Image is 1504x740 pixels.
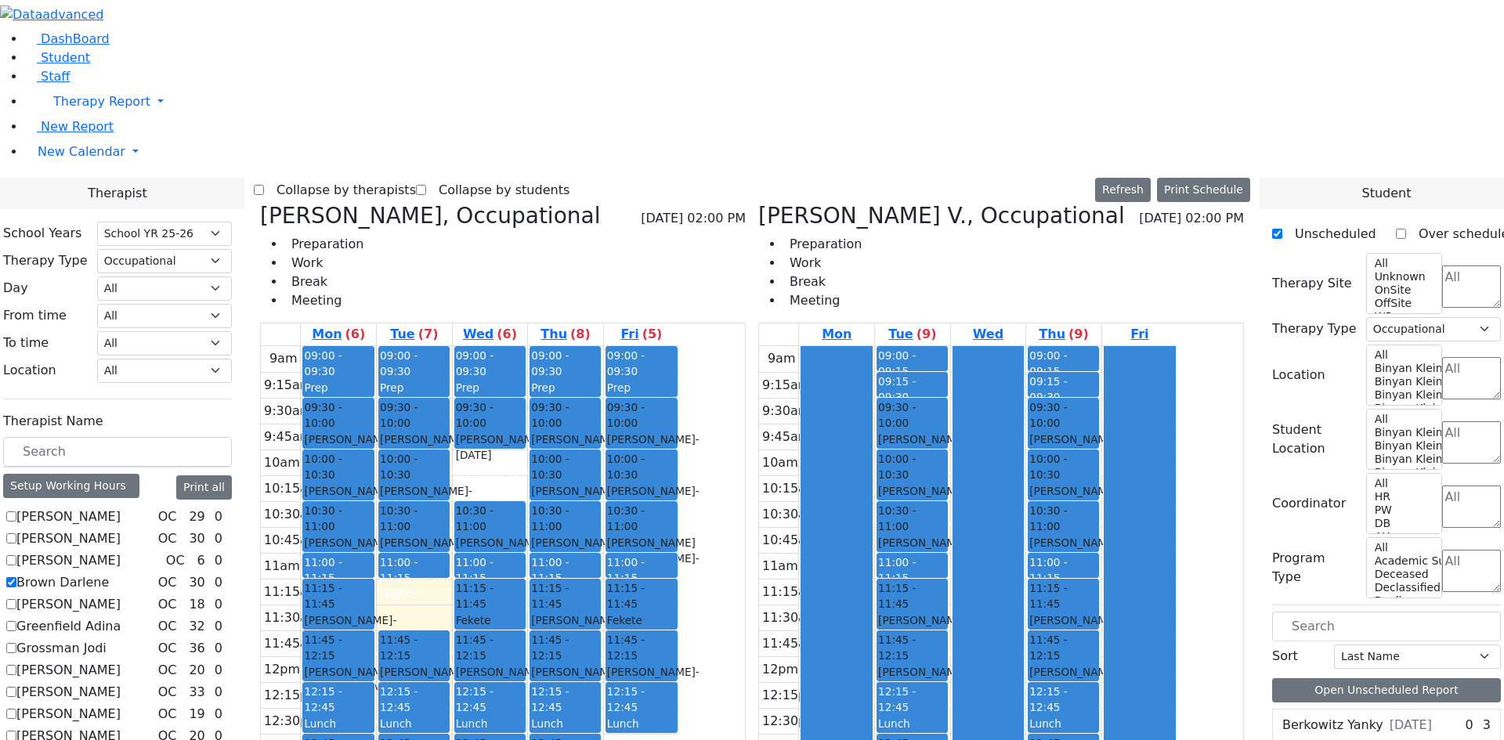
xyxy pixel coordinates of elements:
[531,483,599,515] div: [PERSON_NAME]
[1157,178,1250,202] button: Print Schedule
[607,483,676,515] div: [PERSON_NAME]
[152,507,183,526] div: OC
[261,634,324,653] div: 11:45am
[1373,297,1433,310] option: OffSite
[304,664,372,712] div: [PERSON_NAME] [PERSON_NAME]
[380,349,418,377] span: 09:00 - 09:30
[1373,388,1433,402] option: Binyan Klein 3
[418,325,439,344] label: (7)
[1462,716,1477,735] div: 0
[531,535,599,567] div: [PERSON_NAME]
[1029,503,1097,535] span: 10:30 - 11:00
[1373,490,1433,504] option: HR
[1373,541,1433,554] option: All
[607,349,645,377] span: 09:00 - 09:30
[3,279,28,298] label: Day
[261,479,324,498] div: 10:15am
[759,712,822,731] div: 12:30pm
[607,632,676,664] span: 11:45 - 12:15
[285,291,363,310] li: Meeting
[819,323,855,345] a: August 25, 2025
[1373,477,1433,490] option: All
[304,503,372,535] span: 10:30 - 11:00
[878,612,946,644] div: [PERSON_NAME]
[759,479,822,498] div: 10:15am
[1442,486,1501,528] textarea: Search
[211,617,226,636] div: 0
[285,254,363,273] li: Work
[759,608,822,627] div: 11:30am
[211,573,226,592] div: 0
[783,291,862,310] li: Meeting
[380,716,448,731] div: Lunch
[970,323,1007,345] a: August 27, 2025
[1272,366,1325,384] label: Location
[1272,274,1352,293] label: Therapy Site
[1272,421,1357,458] label: Student Location
[1373,517,1433,530] option: DB
[304,716,372,731] div: Lunch
[1373,530,1433,543] option: AH
[1373,554,1433,568] option: Academic Support
[1029,451,1097,483] span: 10:00 - 10:30
[211,595,226,614] div: 0
[1029,399,1097,431] span: 09:30 - 10:00
[1373,362,1433,375] option: Binyan Klein 5
[261,557,303,576] div: 11am
[261,428,315,446] div: 9:45am
[1442,265,1501,308] textarea: Search
[1282,222,1376,247] label: Unscheduled
[878,399,946,431] span: 09:30 - 10:00
[1373,426,1433,439] option: Binyan Klein 5
[1029,431,1097,464] div: [PERSON_NAME]
[1373,568,1433,581] option: Deceased
[878,580,946,612] span: 11:15 - 11:45
[759,583,822,601] div: 11:15am
[186,661,208,680] div: 20
[186,617,208,636] div: 32
[607,556,645,584] span: 11:00 - 11:15
[345,325,366,344] label: (6)
[380,503,448,535] span: 10:30 - 11:00
[176,475,232,500] button: Print all
[25,69,70,84] a: Staff
[380,380,448,395] div: Prep
[16,617,121,636] label: Greenfield Adina
[152,661,183,680] div: OC
[380,399,448,431] span: 09:30 - 10:00
[152,595,183,614] div: OC
[261,660,303,679] div: 12pm
[387,323,441,345] a: August 26, 2025
[186,507,208,526] div: 29
[3,412,103,431] label: Therapist Name
[456,349,493,377] span: 09:00 - 09:30
[41,119,114,134] span: New Report
[152,529,183,548] div: OC
[1373,348,1433,362] option: All
[531,399,599,431] span: 09:30 - 10:00
[186,683,208,702] div: 33
[25,136,1504,168] a: New Calendar
[304,349,342,377] span: 09:00 - 09:30
[531,451,599,483] span: 10:00 - 10:30
[759,634,822,653] div: 11:45am
[1036,323,1091,345] a: August 28, 2025
[1373,504,1433,517] option: PW
[25,50,90,65] a: Student
[607,433,700,461] span: - [DATE]
[456,685,493,713] span: 12:15 - 12:45
[16,573,109,592] label: Brown Darlene
[759,660,801,679] div: 12pm
[186,573,208,592] div: 30
[537,323,593,345] a: August 28, 2025
[456,612,524,660] div: Fekete Simcha
[3,437,232,467] input: Search
[497,325,517,344] label: (6)
[16,551,121,570] label: [PERSON_NAME]
[186,529,208,548] div: 30
[1272,678,1501,702] button: Open Unscheduled Report
[211,529,226,548] div: 0
[759,531,822,550] div: 10:45am
[1373,375,1433,388] option: Binyan Klein 4
[186,639,208,658] div: 36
